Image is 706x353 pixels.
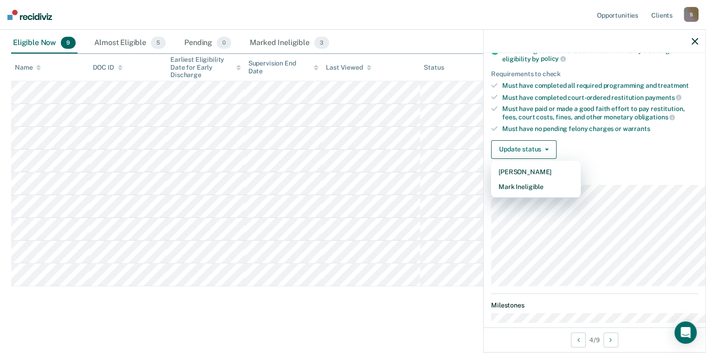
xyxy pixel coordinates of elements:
div: Must have completed court-ordered restitution [502,93,698,102]
img: Recidiviz [7,10,52,20]
div: Eligible Now [11,33,78,53]
button: Next Opportunity [603,333,618,347]
button: Update status [491,140,557,159]
div: Must have completed all required programming and [502,82,698,90]
span: 9 [61,37,76,49]
div: Supervision End Date [248,59,319,75]
span: treatment [658,82,689,89]
div: Pending [182,33,233,53]
div: Status [424,64,444,72]
div: Marked Ineligible [248,33,331,53]
div: Open Intercom Messenger [674,321,697,344]
div: Almost Eligible [92,33,168,53]
dt: Milestones [491,301,698,309]
span: payments [645,94,682,101]
span: obligations [635,113,675,121]
div: Name [15,64,41,72]
div: Must have paid or made a good faith effort to pay restitution, fees, court costs, fines, and othe... [502,105,698,121]
div: Last Viewed [326,64,371,72]
div: DOC ID [93,64,123,72]
div: Must have no pending felony charges or [502,125,698,133]
button: Previous Opportunity [571,333,586,347]
button: [PERSON_NAME] [491,164,581,179]
div: S [684,7,699,22]
span: 5 [151,37,166,49]
div: Earliest Eligibility Date for Early Discharge [170,56,241,79]
dt: Supervision [491,174,698,182]
button: Mark Ineligible [491,179,581,194]
div: Requirements to check [491,70,698,78]
span: warrants [623,125,650,132]
span: 3 [314,37,329,49]
span: policy [541,55,566,62]
span: 0 [217,37,231,49]
div: 4 / 9 [484,327,706,352]
div: Not serving for an offense excluded from early discharge eligibility by [502,47,698,63]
